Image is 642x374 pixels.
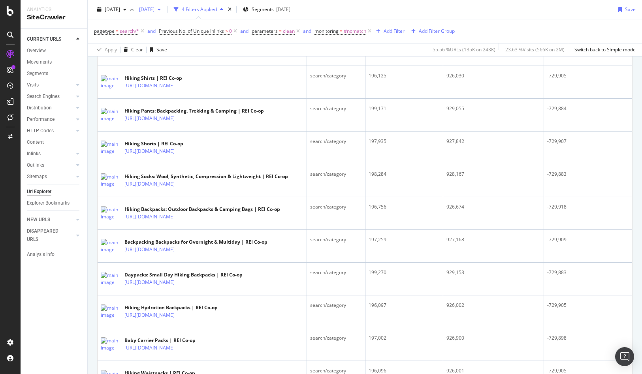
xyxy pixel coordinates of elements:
[279,28,282,34] span: =
[136,6,154,13] span: 2025 Jul. 24th
[120,26,139,37] span: search/*
[27,138,82,147] a: Content
[27,35,61,43] div: CURRENT URLS
[182,6,217,13] div: 4 Filters Applied
[505,46,565,53] div: 23.63 % Visits ( 566K on 2M )
[384,28,405,34] div: Add Filter
[310,171,362,178] div: search/category
[310,302,362,309] div: search/category
[124,246,175,254] a: [URL][DOMAIN_NAME]
[101,304,120,319] img: main image
[124,140,209,147] div: Hiking Shorts | REI Co-op
[94,28,115,34] span: pagetype
[101,239,120,253] img: main image
[547,236,629,243] div: -729,909
[310,138,362,145] div: search/category
[147,27,156,35] button: and
[94,3,130,16] button: [DATE]
[369,335,440,342] div: 197,002
[27,199,82,207] a: Explorer Bookmarks
[101,337,120,351] img: main image
[159,28,224,34] span: Previous No. of Unique Inlinks
[408,26,455,36] button: Add Filter Group
[225,28,228,34] span: >
[446,302,540,309] div: 926,002
[369,138,440,145] div: 197,935
[120,43,143,56] button: Clear
[240,3,294,16] button: Segments[DATE]
[310,105,362,112] div: search/category
[27,81,39,89] div: Visits
[310,72,362,79] div: search/category
[369,302,440,309] div: 196,097
[105,46,117,53] div: Apply
[27,35,74,43] a: CURRENT URLS
[27,138,44,147] div: Content
[283,26,295,37] span: clean
[229,26,232,37] span: 0
[373,26,405,36] button: Add Filter
[27,188,82,196] a: Url Explorer
[124,271,243,278] div: Daypacks: Small Day Hiking Backpacks | REI Co-op
[124,107,264,115] div: Hiking Pants: Backpacking, Trekking & Camping | REI Co-op
[310,269,362,276] div: search/category
[27,127,54,135] div: HTTP Codes
[131,46,143,53] div: Clear
[124,206,280,213] div: Hiking Backpacks: Outdoor Backpacks & Camping Bags | REI Co-op
[27,6,81,13] div: Analytics
[27,227,74,244] a: DISAPPEARED URLS
[27,227,67,244] div: DISAPPEARED URLS
[547,171,629,178] div: -729,883
[615,3,636,16] button: Save
[625,6,636,13] div: Save
[547,203,629,210] div: -729,918
[27,92,60,101] div: Search Engines
[369,203,440,210] div: 196,756
[446,236,540,243] div: 927,168
[446,335,540,342] div: 926,900
[310,203,362,210] div: search/category
[116,28,119,34] span: =
[171,3,226,16] button: 4 Filters Applied
[419,28,455,34] div: Add Filter Group
[369,171,440,178] div: 198,284
[27,47,82,55] a: Overview
[101,141,120,155] img: main image
[124,115,175,122] a: [URL][DOMAIN_NAME]
[136,3,164,16] button: [DATE]
[124,337,209,344] div: Baby Carrier Packs | REI Co-op
[94,43,117,56] button: Apply
[27,250,82,259] a: Analysis Info
[124,304,218,311] div: Hiking Hydration Backpacks | REI Co-op
[27,115,74,124] a: Performance
[27,173,74,181] a: Sitemaps
[147,43,167,56] button: Save
[27,199,70,207] div: Explorer Bookmarks
[446,269,540,276] div: 929,153
[310,335,362,342] div: search/category
[252,28,278,34] span: parameters
[240,27,249,35] button: and
[130,6,136,13] span: vs
[101,108,120,122] img: main image
[446,138,540,145] div: 927,842
[433,46,495,53] div: 55.56 % URLs ( 135K on 243K )
[124,75,209,82] div: Hiking Shirts | REI Co-op
[124,147,175,155] a: [URL][DOMAIN_NAME]
[27,104,74,112] a: Distribution
[27,70,48,78] div: Segments
[276,6,290,13] div: [DATE]
[310,236,362,243] div: search/category
[156,46,167,53] div: Save
[547,138,629,145] div: -729,907
[27,81,74,89] a: Visits
[446,105,540,112] div: 929,055
[101,206,120,220] img: main image
[446,171,540,178] div: 928,167
[27,250,55,259] div: Analysis Info
[27,127,74,135] a: HTTP Codes
[547,335,629,342] div: -729,898
[344,26,366,37] span: #nomatch
[27,104,52,112] div: Distribution
[314,28,339,34] span: monitoring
